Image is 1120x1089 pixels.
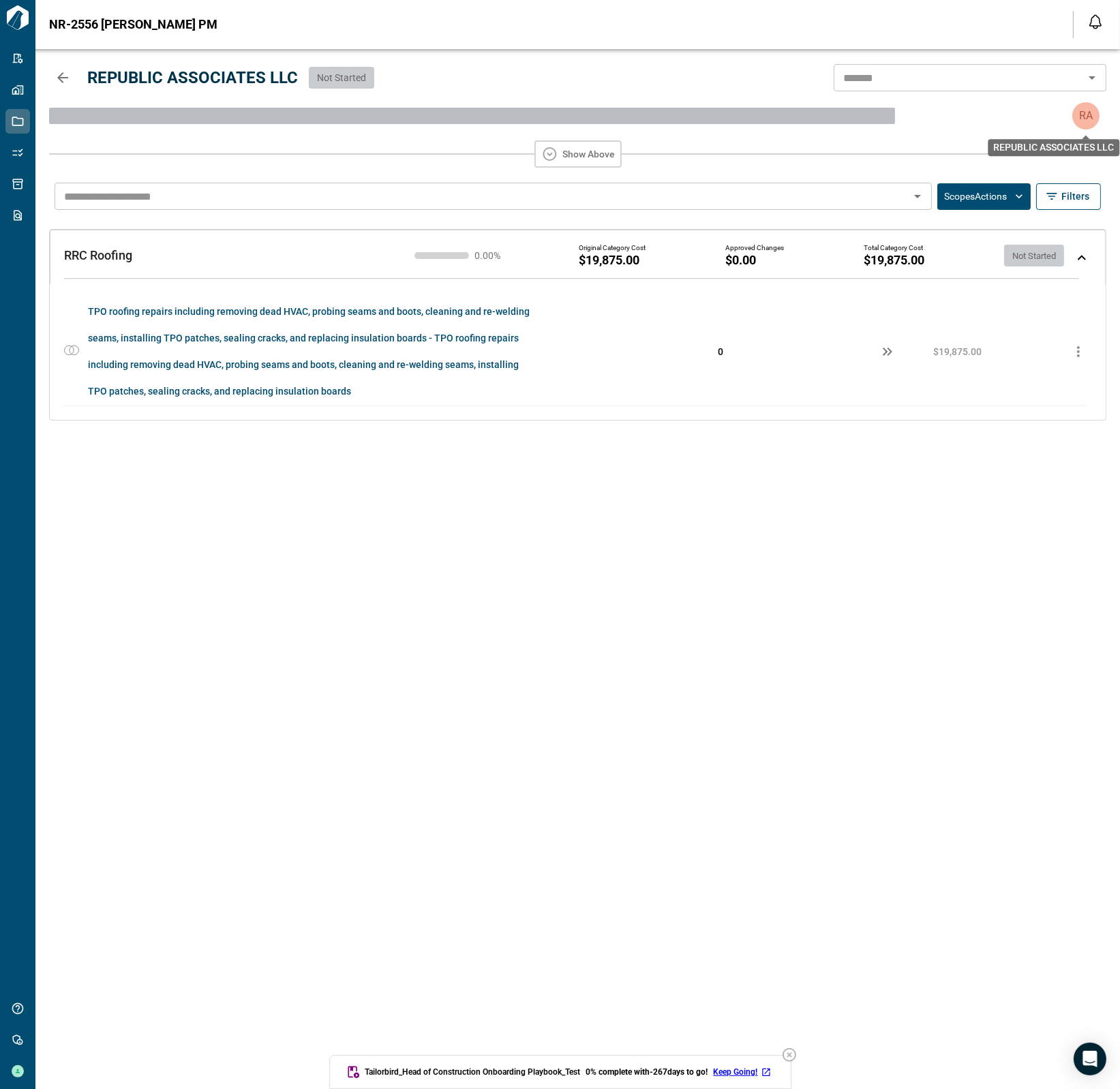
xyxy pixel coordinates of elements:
[1079,108,1093,124] p: RA
[50,230,1106,285] div: RRC Roofing0.00%Original Category Cost$19,875.00Approved Changes$0.00Total Category Cost$19,875.0...
[365,1067,581,1077] span: Tailorbird_Head of Construction Onboarding Playbook_Test
[725,244,784,252] span: Approved Changes
[1083,68,1102,87] button: Open
[64,248,132,262] span: RRC Roofing
[534,140,622,168] button: Show Above
[1074,1043,1106,1075] div: Open Intercom Messenger
[725,254,756,267] span: $0.00
[474,251,515,260] span: 0.00 %
[49,18,217,31] span: NR-2556 [PERSON_NAME] PM
[993,142,1114,153] span: REPUBLIC ASSOCIATES LLC
[864,254,924,267] span: $19,875.00
[586,1067,708,1077] span: 0 % complete with -267 days to go!
[1085,11,1106,33] button: Open notification feed
[579,254,639,267] span: $19,875.00
[87,68,298,87] span: REPUBLIC ASSOCIATES LLC
[864,244,923,252] span: Total Category Cost
[317,72,366,83] span: Not Started
[1078,255,1086,260] img: expand
[1004,251,1064,261] span: Not Started
[714,1067,774,1077] a: Keep Going!
[579,244,646,252] span: Original Category Cost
